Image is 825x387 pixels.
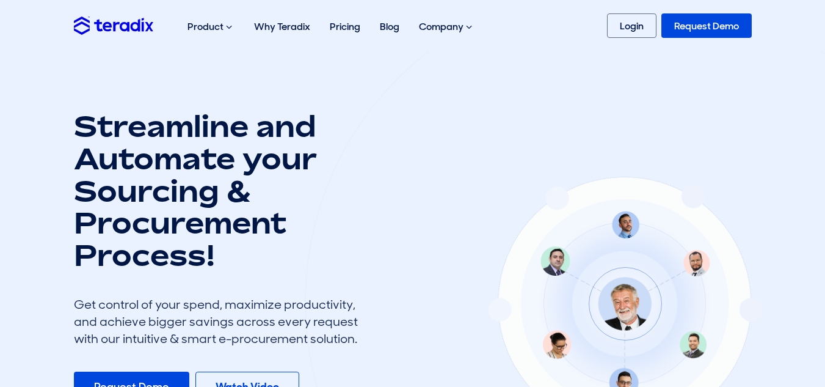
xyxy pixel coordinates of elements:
a: Blog [370,7,409,46]
img: Teradix logo [74,17,153,34]
div: Product [178,7,244,46]
iframe: Chatbot [744,306,808,370]
a: Pricing [320,7,370,46]
h1: Streamline and Automate your Sourcing & Procurement Process! [74,110,367,271]
div: Get control of your spend, maximize productivity, and achieve bigger savings across every request... [74,296,367,347]
a: Why Teradix [244,7,320,46]
a: Login [607,13,656,38]
a: Request Demo [661,13,752,38]
div: Company [409,7,484,46]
